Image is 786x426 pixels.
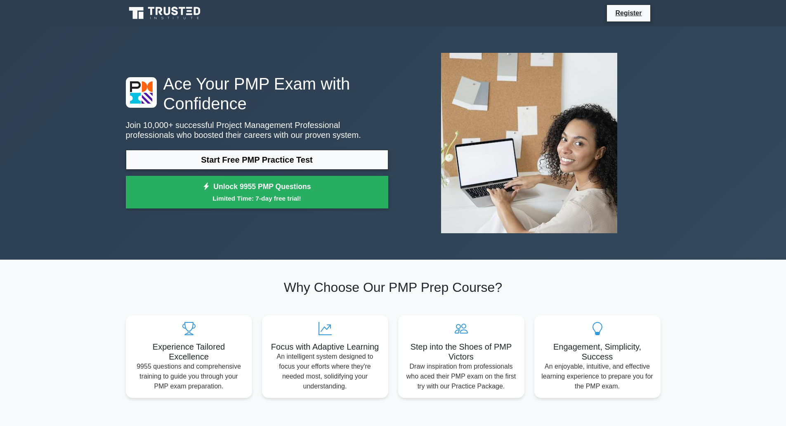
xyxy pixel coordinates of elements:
[132,362,245,391] p: 9955 questions and comprehensive training to guide you through your PMP exam preparation.
[126,279,661,295] h2: Why Choose Our PMP Prep Course?
[126,176,388,209] a: Unlock 9955 PMP QuestionsLimited Time: 7-day free trial!
[541,342,654,362] h5: Engagement, Simplicity, Success
[405,362,518,391] p: Draw inspiration from professionals who aced their PMP exam on the first try with our Practice Pa...
[610,8,647,18] a: Register
[541,362,654,391] p: An enjoyable, intuitive, and effective learning experience to prepare you for the PMP exam.
[126,150,388,170] a: Start Free PMP Practice Test
[126,120,388,140] p: Join 10,000+ successful Project Management Professional professionals who boosted their careers w...
[405,342,518,362] h5: Step into the Shoes of PMP Victors
[269,342,382,352] h5: Focus with Adaptive Learning
[136,194,378,203] small: Limited Time: 7-day free trial!
[269,352,382,391] p: An intelligent system designed to focus your efforts where they're needed most, solidifying your ...
[132,342,245,362] h5: Experience Tailored Excellence
[126,74,388,114] h1: Ace Your PMP Exam with Confidence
